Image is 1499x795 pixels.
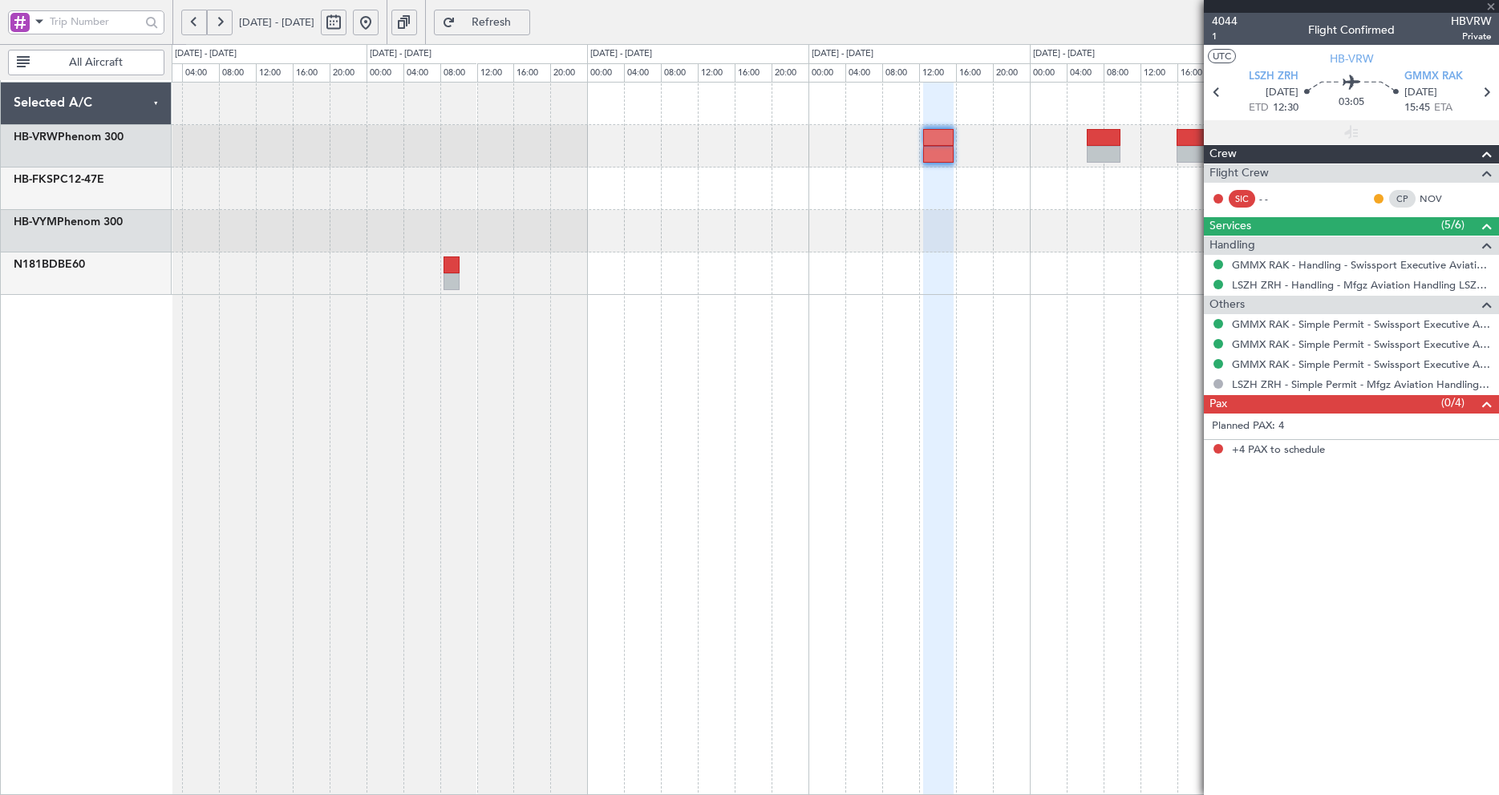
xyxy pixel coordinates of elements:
span: Flight Crew [1209,164,1269,183]
span: Crew [1209,145,1237,163]
div: 12:00 [919,63,956,83]
div: 04:00 [845,63,882,83]
span: [DATE] [1404,85,1437,101]
span: LSZH ZRH [1249,69,1298,85]
span: Handling [1209,236,1255,255]
div: 00:00 [367,63,403,83]
div: 08:00 [882,63,919,83]
a: GMMX RAK - Simple Permit - Swissport Executive Aviation [GEOGRAPHIC_DATA] GMMX RAK [1232,317,1491,331]
div: [DATE] - [DATE] [812,47,873,61]
div: 04:00 [182,63,219,83]
span: 15:45 [1404,100,1430,116]
div: [DATE] - [DATE] [1033,47,1095,61]
div: 04:00 [403,63,440,83]
span: [DATE] - [DATE] [239,15,314,30]
a: NOV [1420,192,1456,206]
div: 16:00 [956,63,993,83]
div: 08:00 [661,63,698,83]
span: Services [1209,217,1251,236]
a: LSZH ZRH - Handling - Mfgz Aviation Handling LSZH ZRH [1232,278,1491,292]
span: HB-VYM [14,216,57,228]
a: GMMX RAK - Simple Permit - Swissport Executive Aviation [GEOGRAPHIC_DATA] GMMX RAK [1232,357,1491,371]
span: Others [1209,296,1245,314]
a: LSZH ZRH - Simple Permit - Mfgz Aviation Handling LSZH ZRH [1232,377,1491,391]
div: [DATE] - [DATE] [370,47,431,61]
div: 00:00 [587,63,624,83]
div: 04:00 [1067,63,1104,83]
div: Flight Confirmed [1308,22,1395,38]
span: 4044 [1212,13,1238,30]
div: 20:00 [772,63,808,83]
span: 12:30 [1273,100,1298,116]
button: UTC [1208,49,1236,63]
span: +4 PAX to schedule [1232,442,1325,458]
div: 20:00 [330,63,367,83]
div: CP [1389,190,1416,208]
a: GMMX RAK - Handling - Swissport Executive Aviation [GEOGRAPHIC_DATA] GMMX RAK [1232,258,1491,272]
div: [DATE] - [DATE] [590,47,652,61]
div: 00:00 [808,63,845,83]
span: 03:05 [1339,95,1364,111]
div: 16:00 [735,63,772,83]
span: PC12-47E [14,174,104,185]
div: 08:00 [1104,63,1140,83]
span: 1 [1212,30,1238,43]
div: 00:00 [1030,63,1067,83]
span: ETA [1434,100,1452,116]
a: GMMX RAK - Simple Permit - Swissport Executive Aviation [GEOGRAPHIC_DATA] GMMX RAK [1232,337,1491,351]
span: Pax [1209,395,1227,414]
span: [DATE] [1266,85,1298,101]
input: Trip Number [50,10,140,34]
div: 04:00 [624,63,661,83]
div: [DATE] - [DATE] [175,47,237,61]
span: Private [1451,30,1491,43]
div: 08:00 [440,63,477,83]
div: 08:00 [219,63,256,83]
span: GMMX RAK [1404,69,1463,85]
span: Phenom 300 [14,216,123,228]
div: 12:00 [1140,63,1177,83]
div: 20:00 [550,63,587,83]
span: HBVRW [1451,13,1491,30]
span: All Aircraft [33,57,159,68]
label: Planned PAX: 4 [1212,418,1284,434]
div: SIC [1229,190,1255,208]
div: 12:00 [477,63,514,83]
button: All Aircraft [8,50,164,75]
div: 20:00 [993,63,1030,83]
div: 16:00 [293,63,330,83]
span: HB-VRW [1330,50,1373,67]
span: (0/4) [1441,394,1465,411]
span: HB-FKS [14,174,53,185]
div: - - [1259,192,1295,206]
button: Refresh [434,10,530,35]
div: 16:00 [1177,63,1214,83]
span: ETD [1249,100,1269,116]
span: (5/6) [1441,216,1465,233]
div: 12:00 [256,63,293,83]
span: Refresh [459,17,525,28]
div: 16:00 [513,63,550,83]
span: BE60 [14,259,85,270]
span: HB-VRW [14,131,58,143]
span: N181BD [14,259,58,270]
div: 12:00 [698,63,735,83]
span: Phenom 300 [14,131,124,143]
